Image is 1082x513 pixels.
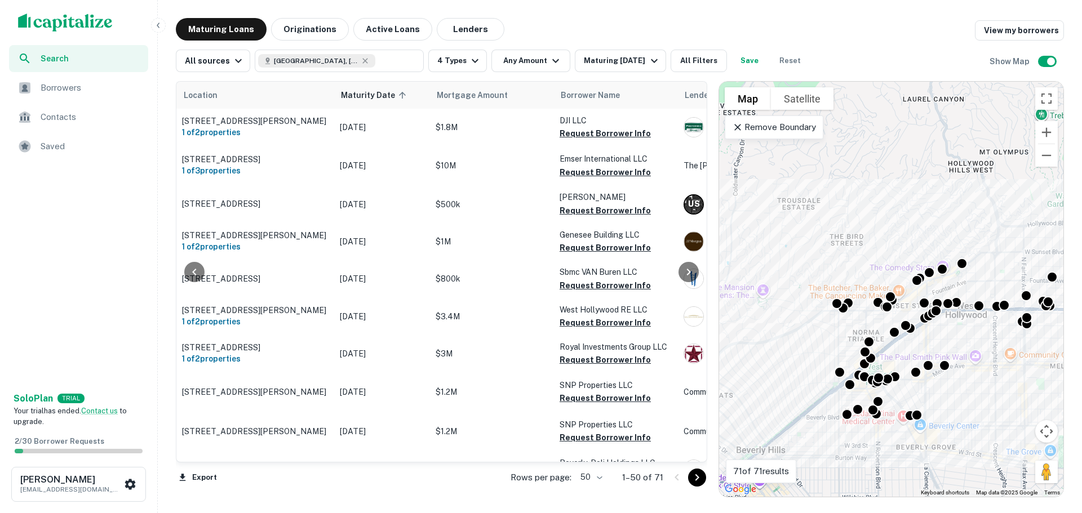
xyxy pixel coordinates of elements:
img: Google [722,482,759,497]
p: Sbmc VAN Buren LLC [560,266,672,278]
button: Request Borrower Info [560,316,651,329]
button: Request Borrower Info [560,353,651,367]
p: [STREET_ADDRESS] [182,274,329,284]
p: 71 of 71 results [733,465,789,478]
span: Borrowers [41,81,141,95]
div: Maturing [DATE] [584,54,660,68]
span: 2 / 30 Borrower Requests [15,437,104,445]
button: Request Borrower Info [560,204,651,217]
button: 4 Types [428,50,487,72]
th: Location [176,82,334,109]
p: $1.2M [436,425,548,438]
div: 0 0 [719,82,1063,497]
h6: [PERSON_NAME] [20,475,122,484]
p: [STREET_ADDRESS][PERSON_NAME] [182,387,329,397]
p: $3.4M [436,310,548,323]
span: Your trial has ended. to upgrade. [14,407,127,426]
p: [DATE] [340,273,424,285]
p: Genesee Building LLC [560,229,672,241]
button: Request Borrower Info [560,166,651,179]
p: $800k [436,273,548,285]
button: Maturing Loans [176,18,267,41]
p: [EMAIL_ADDRESS][DOMAIN_NAME] [20,484,122,494]
span: Mortgage Amount [437,88,522,102]
button: Zoom in [1035,121,1058,144]
h6: 1 of 3 properties [182,164,329,177]
div: All sources [185,54,245,68]
p: DJI LLC [560,114,672,127]
th: Borrower Name [554,82,678,109]
div: 50 [576,469,604,485]
a: View my borrowers [975,20,1064,41]
h6: 1 of 2 properties [182,353,329,365]
span: [GEOGRAPHIC_DATA], [GEOGRAPHIC_DATA] [274,56,358,66]
button: Request Borrower Info [560,431,651,444]
h6: 1 of 2 properties [182,240,329,253]
a: Saved [9,133,148,160]
p: $1.2M [436,386,548,398]
p: [STREET_ADDRESS] [182,342,329,353]
p: SNP Properties LLC [560,418,672,431]
button: Active Loans [353,18,432,41]
a: Contacts [9,104,148,131]
button: Keyboard shortcuts [921,489,969,497]
th: Mortgage Amount [430,82,554,109]
p: $10M [436,159,548,172]
p: [DATE] [340,386,424,398]
button: Show street map [725,87,771,110]
button: Show satellite imagery [771,87,833,110]
button: Zoom out [1035,144,1058,167]
p: [DATE] [340,347,424,360]
button: Map camera controls [1035,420,1058,443]
button: Toggle fullscreen view [1035,87,1058,110]
p: [STREET_ADDRESS][PERSON_NAME] [182,230,329,240]
p: [DATE] [340,121,424,133]
span: Search [41,52,141,65]
p: [DATE] [340,310,424,323]
span: Contacts [41,110,141,124]
a: Borrowers [9,74,148,101]
p: Emser International LLC [560,153,672,165]
p: $1.8M [436,121,548,133]
p: [STREET_ADDRESS][PERSON_NAME] [182,305,329,315]
p: West Hollywood RE LLC [560,304,672,316]
p: Royal Investments Group LLC [560,341,672,353]
p: [STREET_ADDRESS] [182,154,329,164]
button: Save your search to get updates of matches that match your search criteria. [731,50,768,72]
a: Contact us [81,407,118,415]
h6: Show Map [990,55,1031,68]
button: Request Borrower Info [560,391,651,405]
div: TRIAL [57,394,85,403]
p: [STREET_ADDRESS][PERSON_NAME] [182,426,329,436]
p: [DATE] [340,235,424,248]
p: Rows per page: [511,471,571,484]
p: [DATE] [340,425,424,438]
button: Maturing [DATE] [575,50,666,72]
span: Map data ©2025 Google [976,489,1037,496]
strong: Solo Plan [14,393,53,404]
p: [DATE] [340,198,424,211]
p: Remove Boundary [732,121,816,134]
button: Reset [772,50,808,72]
a: Open this area in Google Maps (opens a new window) [722,482,759,497]
th: Maturity Date [334,82,430,109]
a: Search [9,45,148,72]
button: Export [176,469,220,486]
button: Go to next page [688,469,706,487]
button: Lenders [437,18,504,41]
iframe: Chat Widget [1026,423,1082,477]
button: Request Borrower Info [560,127,651,140]
button: [PERSON_NAME][EMAIL_ADDRESS][DOMAIN_NAME] [11,467,146,502]
button: All Filters [671,50,727,72]
p: [STREET_ADDRESS] [182,199,329,209]
p: [DATE] [340,159,424,172]
p: 1–50 of 71 [622,471,663,484]
a: Terms [1044,489,1060,496]
span: Saved [41,140,141,153]
button: Any Amount [491,50,570,72]
p: [STREET_ADDRESS][PERSON_NAME] [182,116,329,126]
